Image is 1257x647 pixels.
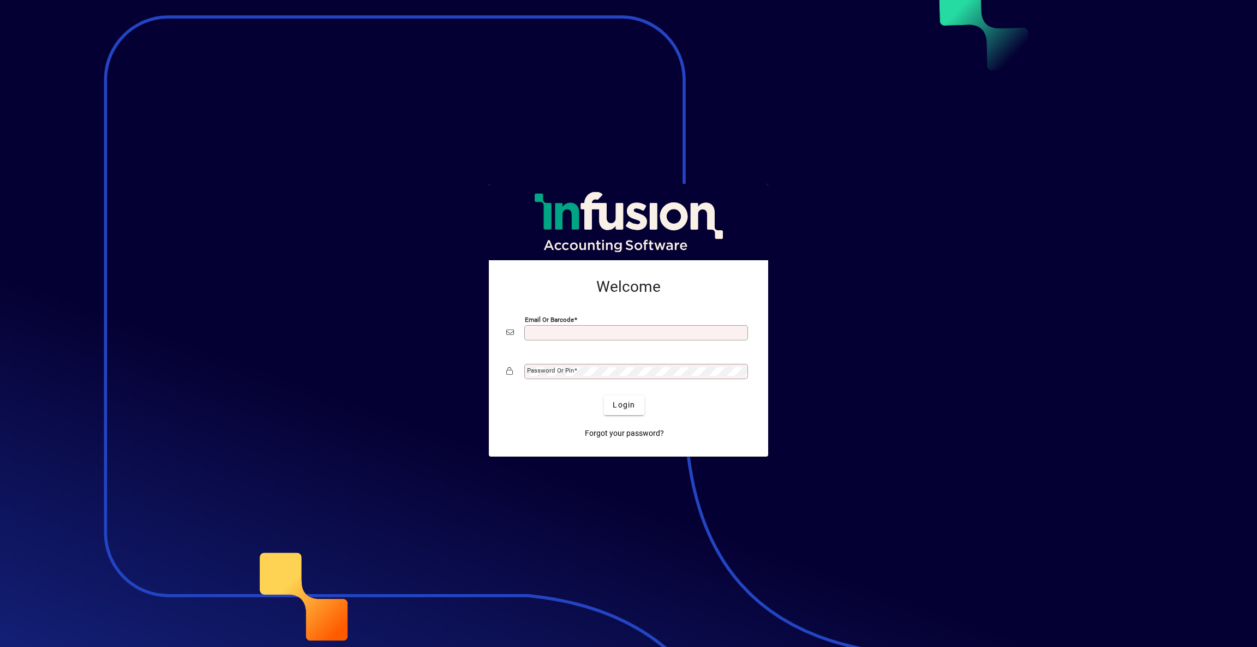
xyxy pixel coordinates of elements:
a: Forgot your password? [580,424,668,444]
span: Login [613,399,635,411]
h2: Welcome [506,278,751,296]
span: Forgot your password? [585,428,664,439]
button: Login [604,396,644,415]
mat-label: Email or Barcode [525,315,574,323]
mat-label: Password or Pin [527,367,574,374]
